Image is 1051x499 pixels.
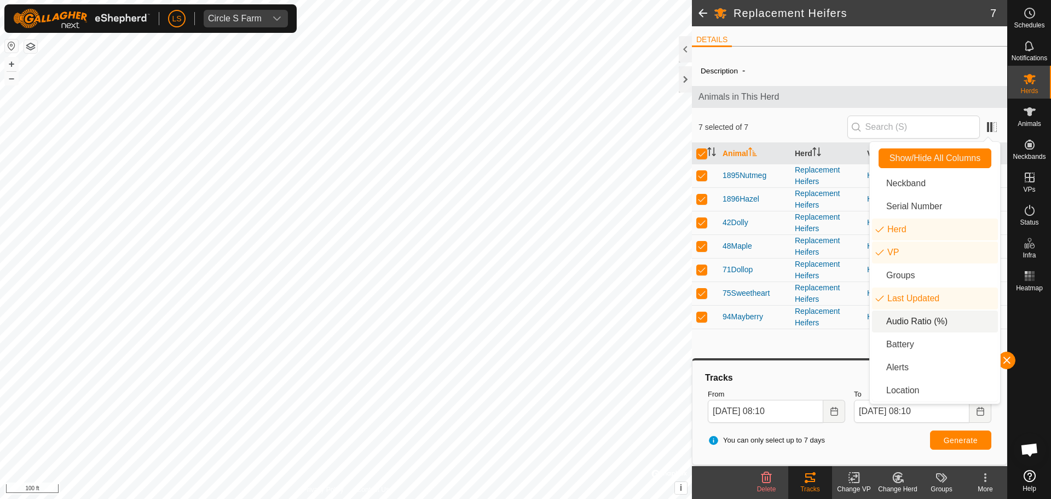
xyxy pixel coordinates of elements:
a: Help [1008,466,1051,496]
span: Schedules [1014,22,1044,28]
span: Notifications [1012,55,1047,61]
div: Circle S Farm [208,14,262,23]
span: Animals [1018,121,1041,127]
a: Home Training2 [867,171,921,180]
div: Replacement Heifers [795,188,858,211]
span: Animals in This Herd [698,90,1001,104]
span: 7 selected of 7 [698,122,847,133]
a: Home Training2 [867,289,921,297]
span: 75Sweetheart [723,288,770,299]
p-sorticon: Activate to sort [748,149,757,158]
p-sorticon: Activate to sort [707,149,716,158]
span: Show/Hide All Columns [890,153,980,163]
span: Status [1020,219,1038,226]
span: i [680,483,682,492]
div: More [963,484,1007,494]
div: Tracks [788,484,832,494]
li: mob.label.mob [872,219,998,240]
a: Contact Us [357,485,389,495]
div: dropdown trigger [266,10,288,27]
th: VP [863,143,935,164]
span: Delete [757,485,776,493]
button: Reset Map [5,39,18,53]
div: Replacement Heifers [795,306,858,329]
li: DETAILS [692,34,732,47]
li: enum.columnList.lastUpdated [872,288,998,309]
div: Replacement Heifers [795,235,858,258]
th: Herd [790,143,863,164]
button: Show/Hide All Columns [879,148,991,168]
div: Replacement Heifers [795,259,858,282]
li: neckband.label.title [872,173,998,194]
span: VPs [1023,186,1035,193]
input: Search (S) [847,116,980,139]
button: Map Layers [24,40,37,53]
div: Replacement Heifers [795,164,858,187]
a: Home Training2 [867,194,921,203]
span: 48Maple [723,240,752,252]
li: vp.label.vp [872,242,998,263]
span: - [738,61,749,79]
button: Choose Date [823,400,845,423]
span: You can only select up to 7 days [708,435,825,446]
li: animal.label.alerts [872,357,998,378]
div: Groups [920,484,963,494]
span: 1896Hazel [723,193,759,205]
a: Privacy Policy [303,485,344,495]
span: Generate [944,436,978,445]
div: Tracks [703,371,996,385]
span: 1895Nutmeg [723,170,766,181]
button: – [5,72,18,85]
span: Neckbands [1013,153,1046,160]
span: 71Dollop [723,264,753,276]
div: Replacement Heifers [795,282,858,305]
button: Choose Date [969,400,991,423]
span: Herds [1020,88,1038,94]
span: Infra [1023,252,1036,259]
div: Change VP [832,484,876,494]
div: Change Herd [876,484,920,494]
h2: Replacement Heifers [734,7,990,20]
li: common.btn.groups [872,265,998,286]
a: Home Training2 [867,312,921,321]
button: + [5,58,18,71]
span: Help [1023,485,1036,492]
span: Heatmap [1016,285,1043,291]
span: Circle S Farm [204,10,266,27]
a: Home Training2 [867,265,921,274]
div: Replacement Heifers [795,211,858,234]
button: Generate [930,431,991,450]
div: Open chat [1013,433,1046,466]
a: Home Training2 [867,242,921,250]
li: neckband.label.battery [872,334,998,355]
label: To [854,389,991,400]
button: i [675,482,687,494]
li: common.label.location [872,380,998,402]
span: LS [172,13,181,25]
span: 7 [990,5,996,21]
label: From [708,389,845,400]
th: Animal [718,143,790,164]
li: neckband.label.serialNumber [872,196,998,217]
a: Home Training2 [867,218,921,227]
img: Gallagher Logo [13,9,150,28]
label: Description [701,67,738,75]
li: enum.columnList.audioRatio [872,311,998,332]
p-sorticon: Activate to sort [812,149,821,158]
span: 42Dolly [723,217,748,228]
span: 94Mayberry [723,311,763,323]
